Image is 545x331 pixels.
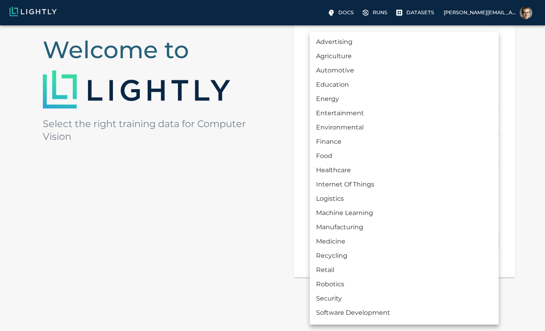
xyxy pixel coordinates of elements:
li: Software Development [310,306,499,320]
li: Internet Of Things [310,177,499,192]
li: Healthcare [310,163,499,177]
li: Machine Learning [310,206,499,220]
li: Medicine [310,234,499,249]
li: Agriculture [310,49,499,63]
li: Logistics [310,192,499,206]
li: Manufacturing [310,220,499,234]
li: Environmental [310,120,499,135]
li: Advertising [310,35,499,49]
li: Finance [310,135,499,149]
li: Food [310,149,499,163]
li: Energy [310,92,499,106]
li: Robotics [310,277,499,291]
li: Retail [310,263,499,277]
li: Automotive [310,63,499,78]
li: Education [310,78,499,92]
li: Security [310,291,499,306]
li: Entertainment [310,106,499,120]
li: Recycling [310,249,499,263]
